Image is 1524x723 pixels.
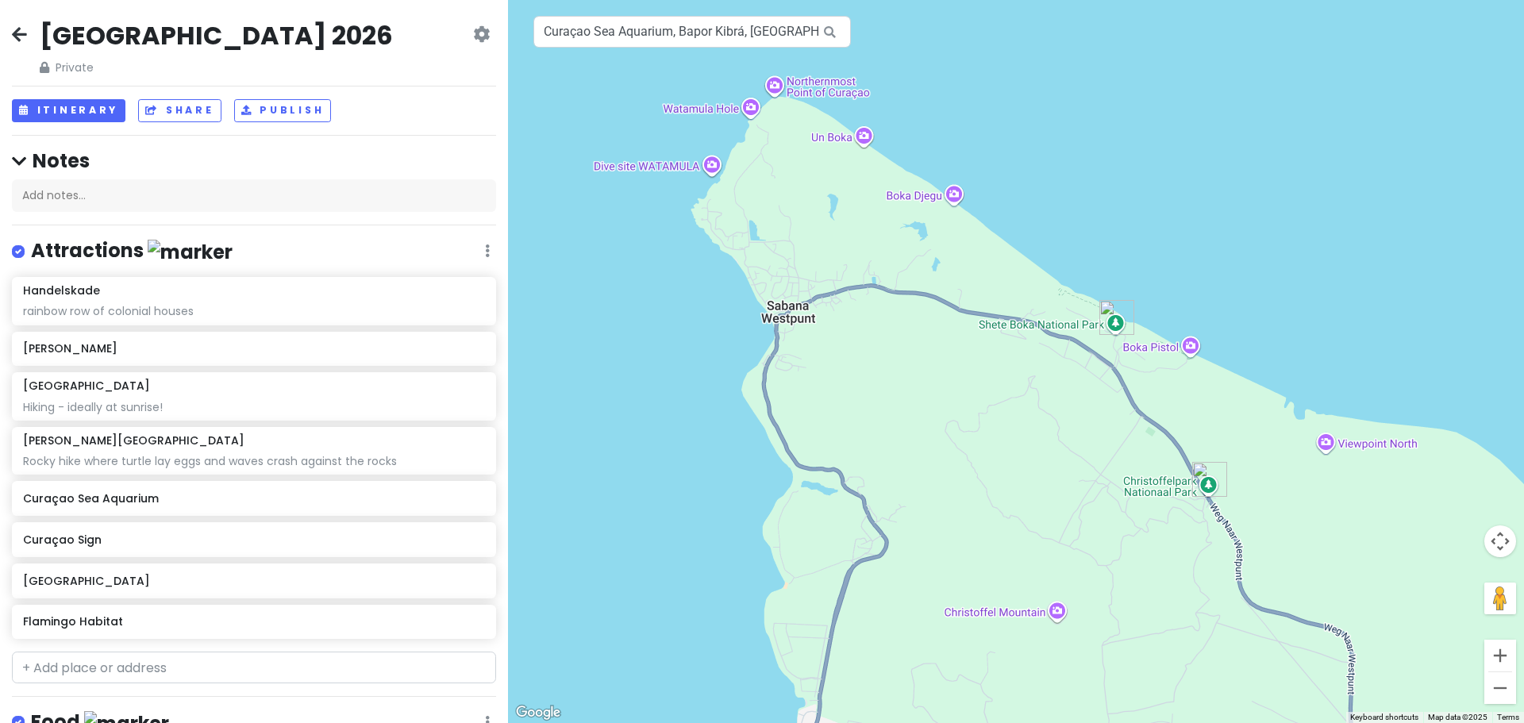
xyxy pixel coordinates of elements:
button: Zoom out [1484,672,1516,704]
h6: Handelskade [23,283,100,298]
h6: [PERSON_NAME][GEOGRAPHIC_DATA] [23,433,244,448]
button: Share [138,99,221,122]
h6: Curaçao Sea Aquarium [23,491,484,506]
span: Private [40,59,393,76]
button: Publish [234,99,332,122]
button: Map camera controls [1484,525,1516,557]
a: Terms (opens in new tab) [1497,713,1519,721]
div: Shete Boka National Park [1099,300,1134,335]
h6: Curaçao Sign [23,533,484,547]
button: Itinerary [12,99,125,122]
span: Map data ©2025 [1428,713,1487,721]
div: Add notes... [12,179,496,213]
h4: Attractions [31,238,233,264]
button: Keyboard shortcuts [1350,712,1418,723]
h6: [GEOGRAPHIC_DATA] [23,379,150,393]
img: marker [148,240,233,264]
div: rainbow row of colonial houses [23,304,484,318]
button: Drag Pegman onto the map to open Street View [1484,583,1516,614]
img: Google [512,702,564,723]
h4: Notes [12,148,496,173]
input: + Add place or address [12,652,496,683]
button: Zoom in [1484,640,1516,671]
h6: [GEOGRAPHIC_DATA] [23,574,484,588]
div: Rocky hike where turtle lay eggs and waves crash against the rocks [23,454,484,468]
a: Open this area in Google Maps (opens a new window) [512,702,564,723]
h6: Flamingo Habitat [23,614,484,629]
h6: [PERSON_NAME] [23,341,484,356]
input: Search a place [533,16,851,48]
h2: [GEOGRAPHIC_DATA] 2026 [40,19,393,52]
div: Hiking - ideally at sunrise! [23,400,484,414]
div: Christoffel National Park [1192,462,1227,497]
